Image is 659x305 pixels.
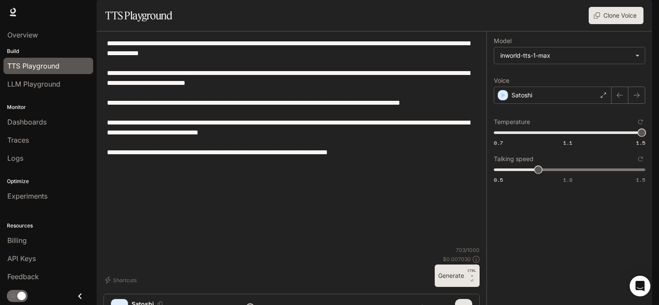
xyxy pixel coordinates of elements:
p: Voice [494,78,509,84]
button: Reset to default [636,117,645,127]
p: $ 0.007030 [443,255,471,263]
button: Clone Voice [589,7,643,24]
div: Open Intercom Messenger [630,276,650,296]
span: 0.7 [494,139,503,146]
div: inworld-tts-1-max [500,51,631,60]
span: 1.5 [636,139,645,146]
p: ⏎ [468,268,476,283]
p: Temperature [494,119,530,125]
p: Model [494,38,512,44]
p: CTRL + [468,268,476,278]
p: 703 / 1000 [456,246,480,254]
span: 1.0 [563,176,572,184]
span: 1.5 [636,176,645,184]
button: GenerateCTRL +⏎ [435,265,480,287]
button: Reset to default [636,154,645,164]
h1: TTS Playground [105,7,172,24]
span: 0.5 [494,176,503,184]
p: Satoshi [512,91,532,100]
p: Talking speed [494,156,533,162]
div: inworld-tts-1-max [494,47,645,64]
span: 1.1 [563,139,572,146]
button: Shortcuts [104,273,140,287]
